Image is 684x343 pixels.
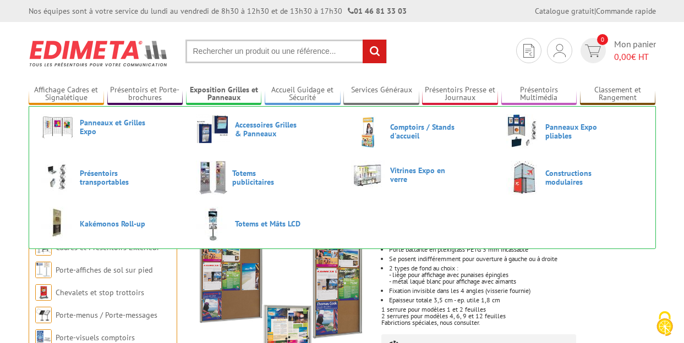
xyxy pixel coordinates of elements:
a: Accueil Guidage et Sécurité [265,85,341,103]
a: Totems publicitaires [196,161,333,195]
span: Mon panier [614,38,656,63]
a: Totems et Mâts LCD [196,207,333,241]
a: Comptoirs / Stands d'accueil [351,114,489,148]
img: Constructions modulaires [506,161,540,195]
img: Accessoires Grilles & Panneaux [196,114,230,144]
strong: 01 46 81 33 03 [348,6,407,16]
a: Exposition Grilles et Panneaux [186,85,262,103]
span: Vitrines Expo en verre [390,166,456,184]
span: 0,00 [614,51,631,62]
img: Vitrines Expo en verre [351,161,385,189]
a: devis rapide 0 Mon panier 0,00€ HT [578,38,656,63]
a: Commande rapide [596,6,656,16]
a: Affichage Cadres et Signalétique [29,85,105,103]
img: Chevalets et stop trottoirs [35,284,52,301]
span: Accessoires Grilles & Panneaux [235,120,301,138]
span: Panneaux et Grilles Expo [80,118,146,136]
a: Accessoires Grilles & Panneaux [196,114,333,144]
span: Panneaux Expo pliables [545,123,611,140]
a: Catalogue gratuit [535,6,594,16]
a: Porte-affiches de sol sur pied [56,265,152,275]
li: Epaisseur totale 3,5 cm - ep. utile 1,8 cm [389,297,655,303]
img: Panneaux Expo pliables [506,114,540,148]
span: Présentoirs transportables [80,169,146,186]
img: Totems et Mâts LCD [196,207,230,241]
span: € HT [614,51,656,63]
a: Panneaux Expo pliables [506,114,644,148]
li: Se posent indifféremment pour ouverture à gauche ou à droite [389,256,655,262]
span: Comptoirs / Stands d'accueil [390,123,456,140]
input: rechercher [363,40,386,63]
a: Présentoirs transportables [41,161,178,195]
span: Constructions modulaires [545,169,611,186]
a: Panneaux et Grilles Expo [41,114,178,140]
a: Vitrines Expo en verre [351,161,489,189]
span: 0 [597,34,608,45]
img: Présentoirs transportables [41,161,75,195]
li: 2 types de fond au choix : - liège pour affichage avec punaises épingles - métal laqué blanc pour... [389,265,655,285]
input: Rechercher un produit ou une référence... [185,40,387,63]
a: Constructions modulaires [506,161,644,195]
img: Porte-affiches de sol sur pied [35,262,52,278]
img: devis rapide [523,44,534,58]
a: Chevalets et stop trottoirs [56,287,144,297]
a: Présentoirs et Porte-brochures [107,85,183,103]
a: Porte-visuels comptoirs [56,333,135,342]
div: Nos équipes sont à votre service du lundi au vendredi de 8h30 à 12h30 et de 13h30 à 17h30 [29,5,407,16]
a: Porte-menus / Porte-messages [56,310,157,320]
img: devis rapide [585,45,601,57]
a: Classement et Rangement [580,85,656,103]
img: Totems publicitaires [196,161,227,195]
img: Porte-menus / Porte-messages [35,307,52,323]
img: Edimeta [29,33,169,74]
img: Comptoirs / Stands d'accueil [351,114,385,148]
span: Totems publicitaires [232,169,298,186]
div: | [535,5,656,16]
img: Kakémonos Roll-up [41,207,75,241]
button: Cookies (fenêtre modale) [645,306,684,343]
span: Totems et Mâts LCD [235,219,301,228]
img: Panneaux et Grilles Expo [41,114,75,140]
a: Présentoirs Presse et Journaux [422,85,498,103]
img: devis rapide [554,44,566,57]
li: Fixation invisible dans les 4 angles (visserie fournie) [389,287,655,294]
a: Kakémonos Roll-up [41,207,178,241]
img: Cookies (fenêtre modale) [651,310,678,338]
a: Présentoirs Multimédia [501,85,577,103]
span: Kakémonos Roll-up [80,219,146,228]
li: Porte battante en plexiglass PETG 3 mm incassable [389,246,655,253]
a: Services Généraux [343,85,419,103]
